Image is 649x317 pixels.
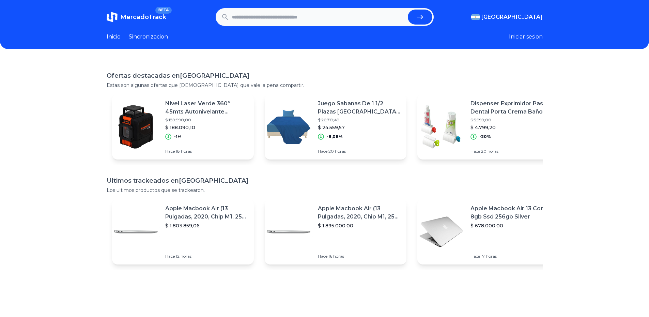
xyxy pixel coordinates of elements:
p: $ 188.090,10 [165,124,248,131]
span: BETA [155,7,171,14]
p: Hace 20 horas [470,149,554,154]
span: [GEOGRAPHIC_DATA] [481,13,543,21]
p: Estas son algunas ofertas que [DEMOGRAPHIC_DATA] que vale la pena compartir. [107,82,543,89]
a: Featured imageDispenser Exprimidor Pasta Dental Porta Crema Baño Oferta$ 5.999,00$ 4.799,20-20%Ha... [417,94,559,160]
p: $ 24.559,57 [318,124,401,131]
p: Hace 18 horas [165,149,248,154]
p: Nivel Laser Verde 360º 45mts Autonivelante [PERSON_NAME] Hnl200 [165,100,248,116]
img: Featured image [417,208,465,256]
img: Featured image [265,103,312,151]
p: Hace 12 horas [165,254,248,259]
p: $ 678.000,00 [470,222,554,229]
a: Featured imageJuego Sabanas De 1 1/2 Plazas [GEOGRAPHIC_DATA] Al Tacto Algodon´´´´´$ 26.719,49$ 2... [265,94,406,160]
p: Apple Macbook Air 13 Core I5 8gb Ssd 256gb Silver [470,205,554,221]
button: [GEOGRAPHIC_DATA] [471,13,543,21]
p: -1% [174,134,182,139]
p: $ 5.999,00 [470,117,554,123]
h1: Ultimos trackeados en [GEOGRAPHIC_DATA] [107,176,543,185]
img: Argentina [471,14,480,20]
p: $ 1.895.000,00 [318,222,401,229]
h1: Ofertas destacadas en [GEOGRAPHIC_DATA] [107,71,543,80]
img: Featured image [112,103,160,151]
p: $ 189.990,00 [165,117,248,123]
img: MercadoTrack [107,12,118,22]
p: Juego Sabanas De 1 1/2 Plazas [GEOGRAPHIC_DATA] Al Tacto Algodon´´´´´ [318,100,401,116]
p: Hace 20 horas [318,149,401,154]
a: Featured imageApple Macbook Air (13 Pulgadas, 2020, Chip M1, 256 Gb De Ssd, 8 Gb De Ram) - Plata$... [112,199,254,265]
a: MercadoTrackBETA [107,12,166,22]
button: Iniciar sesion [509,33,543,41]
p: Hace 16 horas [318,254,401,259]
p: Dispenser Exprimidor Pasta Dental Porta Crema Baño Oferta [470,100,554,116]
img: Featured image [417,103,465,151]
p: $ 4.799,20 [470,124,554,131]
p: -20% [479,134,491,139]
p: Apple Macbook Air (13 Pulgadas, 2020, Chip M1, 256 Gb De Ssd, 8 Gb De Ram) - Plata [318,205,401,221]
a: Inicio [107,33,121,41]
p: -8,08% [327,134,343,139]
a: Featured imageApple Macbook Air (13 Pulgadas, 2020, Chip M1, 256 Gb De Ssd, 8 Gb De Ram) - Plata$... [265,199,406,265]
p: $ 1.803.859,06 [165,222,248,229]
a: Featured imageNivel Laser Verde 360º 45mts Autonivelante [PERSON_NAME] Hnl200$ 189.990,00$ 188.09... [112,94,254,160]
p: Apple Macbook Air (13 Pulgadas, 2020, Chip M1, 256 Gb De Ssd, 8 Gb De Ram) - Plata [165,205,248,221]
p: Hace 17 horas [470,254,554,259]
p: $ 26.719,49 [318,117,401,123]
span: MercadoTrack [120,13,166,21]
a: Featured imageApple Macbook Air 13 Core I5 8gb Ssd 256gb Silver$ 678.000,00Hace 17 horas [417,199,559,265]
a: Sincronizacion [129,33,168,41]
img: Featured image [265,208,312,256]
p: Los ultimos productos que se trackearon. [107,187,543,194]
img: Featured image [112,208,160,256]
